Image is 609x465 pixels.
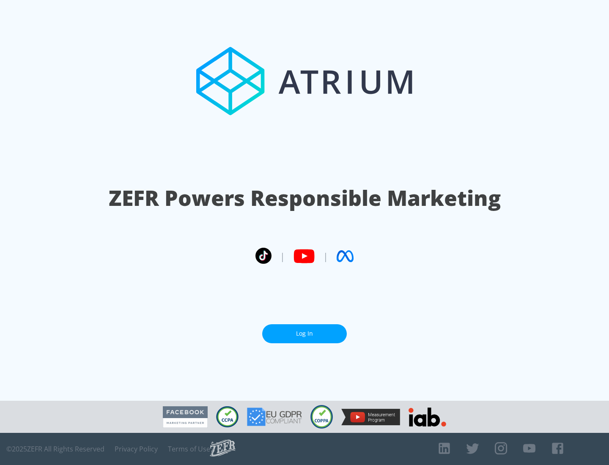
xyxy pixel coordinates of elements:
img: YouTube Measurement Program [341,409,400,425]
a: Terms of Use [168,445,210,453]
img: COPPA Compliant [310,405,333,429]
img: IAB [409,408,446,427]
a: Log In [262,324,347,343]
h1: ZEFR Powers Responsible Marketing [109,183,501,213]
img: GDPR Compliant [247,408,302,426]
span: | [323,250,328,263]
span: | [280,250,285,263]
a: Privacy Policy [115,445,158,453]
img: Facebook Marketing Partner [163,406,208,428]
img: CCPA Compliant [216,406,239,427]
span: © 2025 ZEFR All Rights Reserved [6,445,104,453]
